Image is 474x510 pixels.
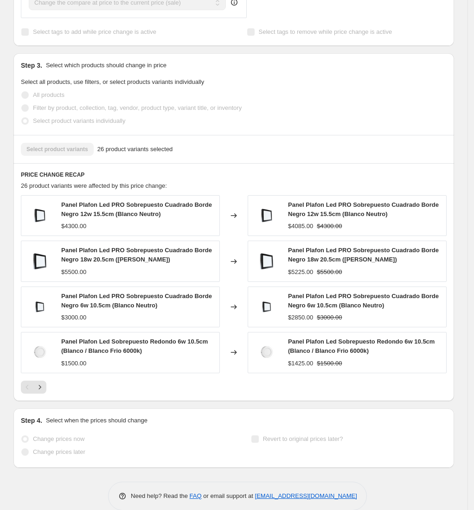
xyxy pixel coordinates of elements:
h2: Step 4. [21,416,42,425]
div: $4300.00 [61,222,86,231]
span: Panel Plafon Led PRO Sobrepuesto Cuadrado Borde Negro 18w 20.5cm ([PERSON_NAME]) [288,247,439,263]
img: 751660627517406275183062_80x.png [253,293,281,321]
span: All products [33,91,64,98]
div: $5500.00 [61,268,86,277]
span: Change prices later [33,448,85,455]
div: $1500.00 [61,359,86,368]
span: Panel Plafon Led PRO Sobrepuesto Cuadrado Borde Negro 12w 15.5cm (Blanco Neutro) [61,201,212,217]
strike: $5500.00 [317,268,342,277]
strike: $1500.00 [317,359,342,368]
img: 75226182752341827524318276596518_80x.png [253,248,281,275]
img: 751660627517406275183062_80x.png [26,293,54,321]
span: Need help? Read the [131,492,190,499]
div: $5225.00 [288,268,313,277]
span: Panel Plafon Led PRO Sobrepuesto Cuadrado Borde Negro 18w 20.5cm ([PERSON_NAME]) [61,247,212,263]
span: Revert to original prices later? [263,435,343,442]
span: Select product variants individually [33,117,125,124]
span: Select tags to remove while price change is active [259,28,392,35]
span: Panel Plafon Led PRO Sobrepuesto Cuadrado Borde Negro 6w 10.5cm (Blanco Neutro) [61,293,212,309]
img: 763665067637040676380306_80x.png [253,338,281,366]
strike: $4300.00 [317,222,342,231]
span: or email support at [202,492,255,499]
div: $1425.00 [288,359,313,368]
nav: Pagination [21,381,46,394]
div: $3000.00 [61,313,86,322]
div: $2850.00 [288,313,313,322]
span: Panel Plafon Led PRO Sobrepuesto Cuadrado Borde Negro 6w 10.5cm (Blanco Neutro) [288,293,439,309]
span: Change prices now [33,435,84,442]
p: Select when the prices should change [46,416,147,425]
span: Filter by product, collection, tag, vendor, product type, variant title, or inventory [33,104,242,111]
h2: Step 3. [21,61,42,70]
img: 75226182752341827524318276596518_80x.png [26,248,54,275]
h6: PRICE CHANGE RECAP [21,171,447,178]
span: 26 product variants were affected by this price change: [21,182,167,189]
span: Select all products, use filters, or select products variants individually [21,78,204,85]
strike: $3000.00 [317,313,342,322]
div: $4085.00 [288,222,313,231]
img: 751961227520412275213122_80x.png [253,202,281,229]
span: 26 product variants selected [97,145,173,154]
span: Select tags to add while price change is active [33,28,156,35]
span: Panel Plafon Led PRO Sobrepuesto Cuadrado Borde Negro 12w 15.5cm (Blanco Neutro) [288,201,439,217]
img: 751961227520412275213122_80x.png [26,202,54,229]
p: Select which products should change in price [46,61,167,70]
button: Next [33,381,46,394]
a: FAQ [190,492,202,499]
span: Panel Plafon Led Sobrepuesto Redondo 6w 10.5cm (Blanco / Blanco Frio 6000k) [61,338,208,354]
a: [EMAIL_ADDRESS][DOMAIN_NAME] [255,492,357,499]
span: Panel Plafon Led Sobrepuesto Redondo 6w 10.5cm (Blanco / Blanco Frio 6000k) [288,338,435,354]
img: 763665067637040676380306_80x.png [26,338,54,366]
